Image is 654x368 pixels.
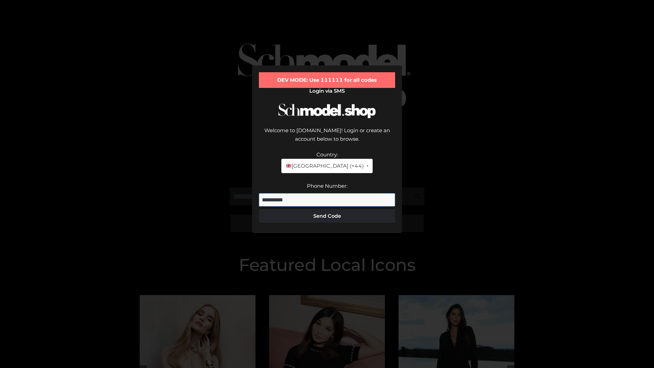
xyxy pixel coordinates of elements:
[259,88,395,94] h2: Login via SMS
[259,126,395,150] div: Welcome to [DOMAIN_NAME]! Login or create an account below to browse.
[307,183,347,189] label: Phone Number:
[259,209,395,223] button: Send Code
[286,163,291,168] img: 🇬🇧
[276,97,378,124] img: Schmodel Logo
[316,151,338,158] label: Country:
[259,72,395,88] div: DEV MODE: Use 111111 for all codes
[285,162,363,170] span: [GEOGRAPHIC_DATA] (+44)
